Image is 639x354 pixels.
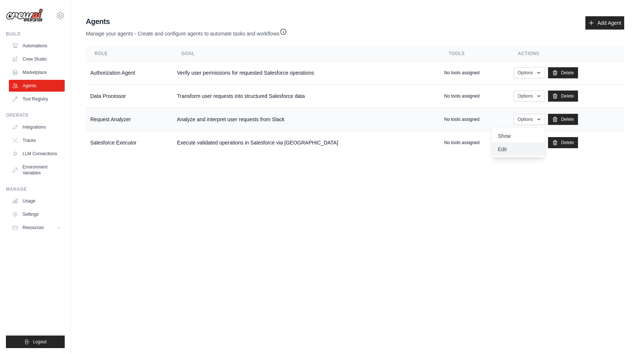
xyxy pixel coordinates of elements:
[9,208,65,220] a: Settings
[173,61,440,85] td: Verify user permissions for requested Salesforce operations
[86,108,173,131] td: Request Analyzer
[548,67,578,78] a: Delete
[444,70,479,76] p: No tools assigned
[9,161,65,179] a: Environment Variables
[86,46,173,61] th: Role
[514,67,545,78] button: Options
[23,225,44,231] span: Resources
[173,131,440,154] td: Execute validated operations in Salesforce via [GEOGRAPHIC_DATA]
[9,67,65,78] a: Marketplace
[548,114,578,125] a: Delete
[86,131,173,154] td: Salesforce Executor
[6,112,65,118] div: Operate
[86,61,173,85] td: Authorization Agent
[86,16,287,27] h2: Agents
[9,121,65,133] a: Integrations
[444,116,479,122] p: No tools assigned
[9,40,65,52] a: Automations
[492,129,545,143] a: Show
[9,222,65,234] button: Resources
[6,336,65,348] button: Logout
[173,46,440,61] th: Goal
[173,85,440,108] td: Transform user requests into structured Salesforce data
[509,46,624,61] th: Actions
[585,16,624,30] a: Add Agent
[9,135,65,146] a: Traces
[440,46,509,61] th: Tools
[9,148,65,160] a: LLM Connections
[514,114,545,125] button: Options
[173,108,440,131] td: Analyze and interpret user requests from Slack
[548,137,578,148] a: Delete
[33,339,47,345] span: Logout
[6,31,65,37] div: Build
[9,53,65,65] a: Crew Studio
[9,195,65,207] a: Usage
[444,93,479,99] p: No tools assigned
[548,91,578,102] a: Delete
[514,91,545,102] button: Options
[444,140,479,146] p: No tools assigned
[86,85,173,108] td: Data Processor
[86,27,287,37] p: Manage your agents - Create and configure agents to automate tasks and workflows
[6,186,65,192] div: Manage
[6,8,43,23] img: Logo
[9,93,65,105] a: Tool Registry
[492,143,545,156] a: Edit
[9,80,65,92] a: Agents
